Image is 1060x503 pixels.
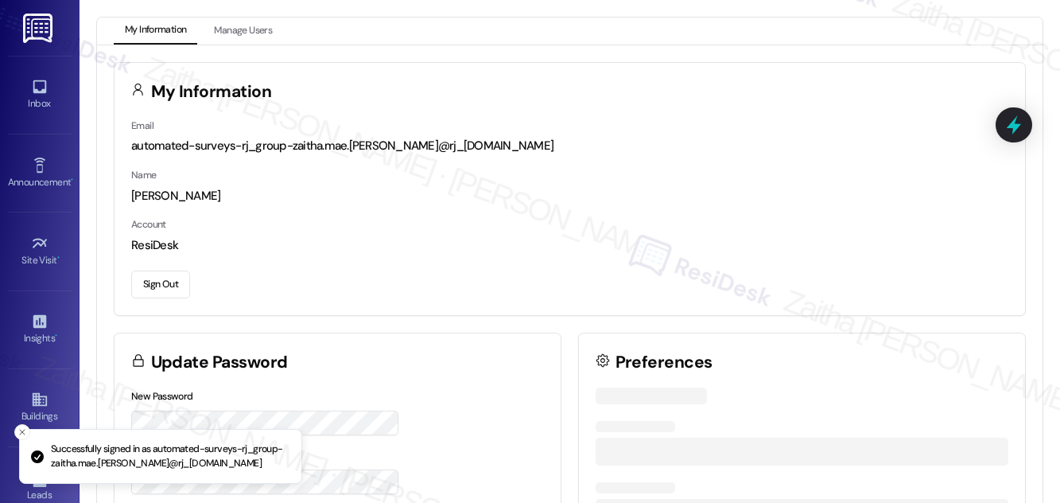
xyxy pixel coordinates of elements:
[131,390,193,403] label: New Password
[131,119,153,132] label: Email
[51,443,289,470] p: Successfully signed in as automated-surveys-rj_group-zaitha.mae.[PERSON_NAME]@rj_[DOMAIN_NAME]
[615,354,712,371] h3: Preferences
[151,84,272,100] h3: My Information
[131,218,166,231] label: Account
[114,18,197,45] button: My Information
[71,174,73,185] span: •
[131,169,157,181] label: Name
[131,271,190,298] button: Sign Out
[131,188,1008,205] div: [PERSON_NAME]
[131,237,1008,254] div: ResiDesk
[57,252,60,263] span: •
[151,354,288,371] h3: Update Password
[131,138,1008,154] div: automated-surveys-rj_group-zaitha.mae.[PERSON_NAME]@rj_[DOMAIN_NAME]
[23,14,56,43] img: ResiDesk Logo
[8,73,72,116] a: Inbox
[8,308,72,351] a: Insights •
[8,230,72,273] a: Site Visit •
[8,386,72,429] a: Buildings
[55,330,57,341] span: •
[203,18,283,45] button: Manage Users
[14,424,30,440] button: Close toast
